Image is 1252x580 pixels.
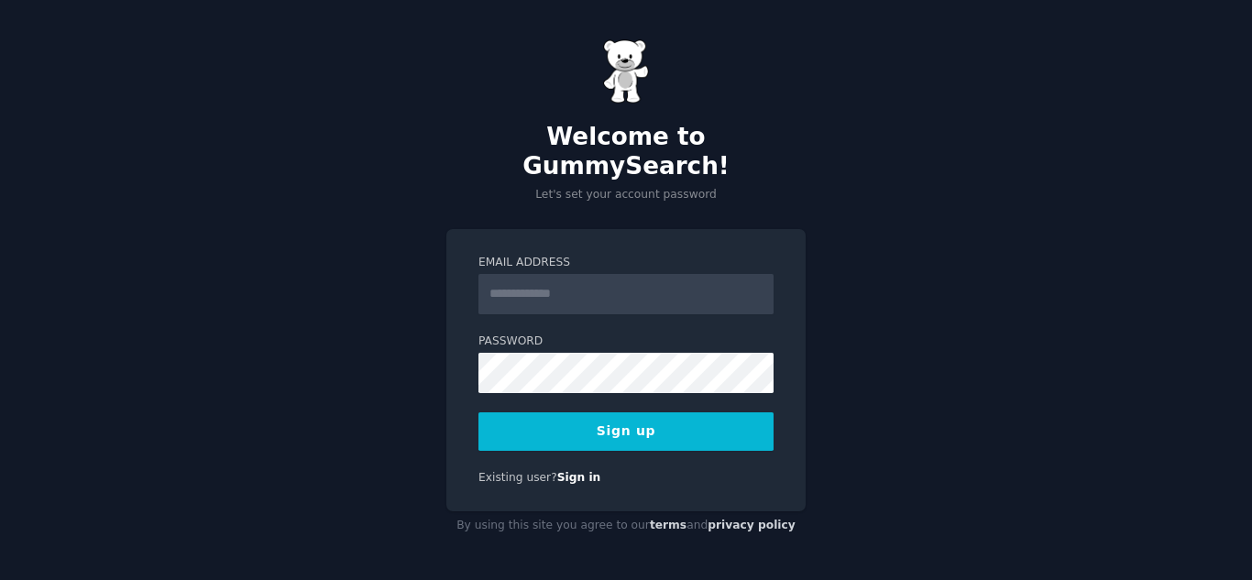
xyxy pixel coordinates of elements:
label: Password [478,334,774,350]
p: Let's set your account password [446,187,806,203]
a: privacy policy [708,519,796,531]
h2: Welcome to GummySearch! [446,123,806,181]
button: Sign up [478,412,774,451]
label: Email Address [478,255,774,271]
span: Existing user? [478,471,557,484]
img: Gummy Bear [603,39,649,104]
a: terms [650,519,686,531]
div: By using this site you agree to our and [446,511,806,541]
a: Sign in [557,471,601,484]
